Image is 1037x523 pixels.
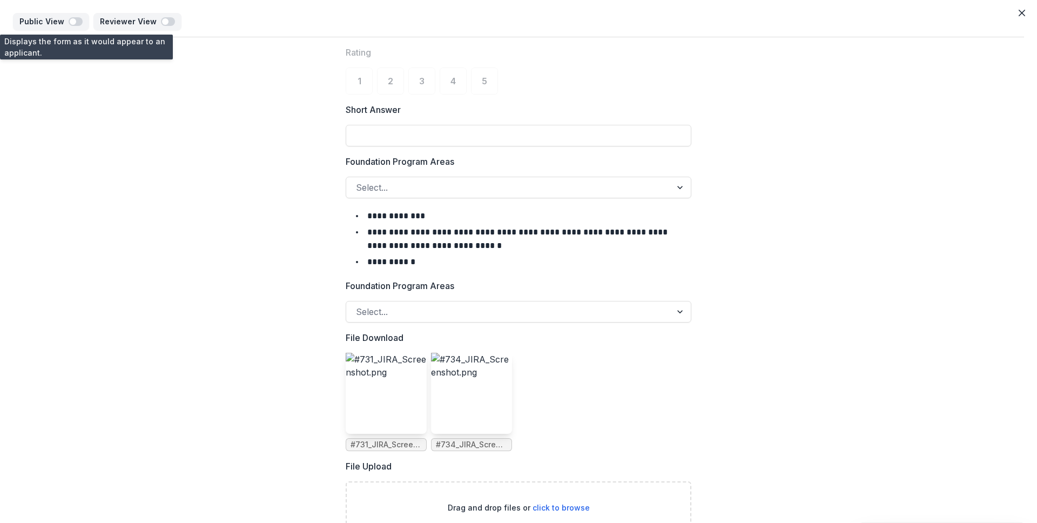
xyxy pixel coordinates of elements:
p: Foundation Program Areas [346,155,454,168]
p: Rating [346,46,371,59]
button: Public View [13,13,89,30]
span: 3 [419,77,425,85]
button: Reviewer View [93,13,181,30]
div: #731_JIRA_Screenshot.png#731_JIRA_Screenshot.png [346,353,427,451]
p: Foundation Program Areas [346,279,454,292]
img: #731_JIRA_Screenshot.png [346,353,427,434]
span: 2 [388,77,393,85]
span: click to browse [533,503,590,512]
p: File Upload [346,460,392,473]
span: 4 [450,77,456,85]
span: 5 [482,77,487,85]
p: Drag and drop files or [448,502,590,513]
p: Short Answer [346,103,401,116]
p: Reviewer View [100,17,161,26]
p: Public View [19,17,69,26]
img: #734_JIRA_Screenshot.png [431,353,512,434]
p: File Download [346,331,403,344]
span: 1 [358,77,361,85]
span: #731_JIRA_Screenshot.png [351,440,422,450]
div: #734_JIRA_Screenshot.png#734_JIRA_Screenshot.png [431,353,512,451]
button: Close [1013,4,1031,22]
span: #734_JIRA_Screenshot.png [436,440,507,450]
